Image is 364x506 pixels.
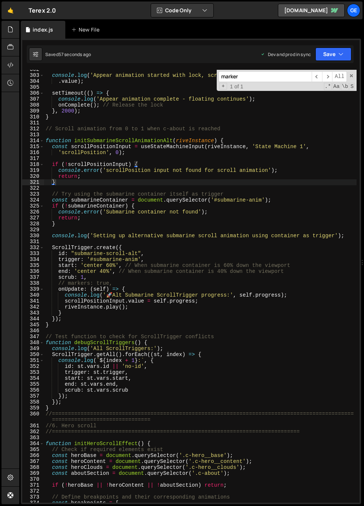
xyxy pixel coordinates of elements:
div: 313 [22,132,44,138]
div: 359 [22,405,44,411]
div: 323 [22,191,44,197]
div: 328 [22,221,44,227]
div: 356 [22,387,44,393]
div: 352 [22,363,44,369]
div: 324 [22,197,44,203]
div: 350 [22,352,44,358]
div: 322 [22,185,44,191]
div: 327 [22,215,44,221]
div: 374 [22,500,44,506]
div: 372 [22,488,44,494]
div: 309 [22,108,44,114]
div: 314 [22,138,44,144]
div: Dev and prod in sync [260,51,311,58]
a: Ge [347,4,360,17]
div: 348 [22,340,44,346]
div: 358 [22,399,44,405]
div: 373 [22,494,44,500]
div: 369 [22,470,44,476]
div: 333 [22,251,44,257]
div: 331 [22,239,44,245]
div: 318 [22,161,44,167]
div: 344 [22,316,44,322]
div: 316 [22,150,44,156]
div: 339 [22,286,44,292]
button: Save [315,48,351,61]
div: 371 [22,482,44,488]
div: index.js [33,26,53,33]
div: 315 [22,144,44,150]
span: RegExp Search [324,83,332,90]
div: 367 [22,458,44,464]
button: Code Only [151,4,213,17]
div: 308 [22,102,44,108]
div: Terex 2.0 [29,6,56,15]
div: 346 [22,328,44,334]
div: 311 [22,120,44,126]
div: 351 [22,358,44,363]
div: 326 [22,209,44,215]
span: 1 of 1 [227,84,246,89]
div: 330 [22,233,44,239]
div: 363 [22,435,44,441]
div: 343 [22,310,44,316]
div: 332 [22,245,44,251]
div: 345 [22,322,44,328]
div: 353 [22,369,44,375]
span: Whole Word Search [341,83,349,90]
span: ​ [322,71,332,82]
div: 342 [22,304,44,310]
div: 365 [22,447,44,453]
a: 🤙 [1,1,20,19]
span: ​ [312,71,322,82]
div: 317 [22,156,44,161]
div: 319 [22,167,44,173]
div: 334 [22,257,44,262]
span: Toggle Replace mode [219,83,227,89]
div: Saved [45,51,91,58]
div: 336 [22,268,44,274]
div: 304 [22,78,44,84]
div: 303 [22,72,44,78]
div: 355 [22,381,44,387]
div: 360 [22,411,44,423]
input: Search for [219,71,312,82]
span: Search In Selection [350,83,354,90]
div: 307 [22,96,44,102]
div: 362 [22,429,44,435]
div: 364 [22,441,44,447]
div: 349 [22,346,44,352]
div: 321 [22,179,44,185]
a: [DOMAIN_NAME] [278,4,345,17]
div: 368 [22,464,44,470]
div: 357 [22,393,44,399]
div: 329 [22,227,44,233]
div: 306 [22,90,44,96]
div: 347 [22,334,44,340]
div: 312 [22,126,44,132]
span: CaseSensitive Search [332,83,340,90]
div: 337 [22,274,44,280]
div: 341 [22,298,44,304]
div: 57 seconds ago [59,51,91,58]
div: 338 [22,280,44,286]
div: 320 [22,173,44,179]
div: 335 [22,262,44,268]
div: 325 [22,203,44,209]
div: 310 [22,114,44,120]
div: 366 [22,453,44,458]
div: New File [71,26,102,33]
div: 340 [22,292,44,298]
span: Alt-Enter [332,71,347,82]
div: 370 [22,476,44,482]
div: 305 [22,84,44,90]
div: 354 [22,375,44,381]
div: 361 [22,423,44,429]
